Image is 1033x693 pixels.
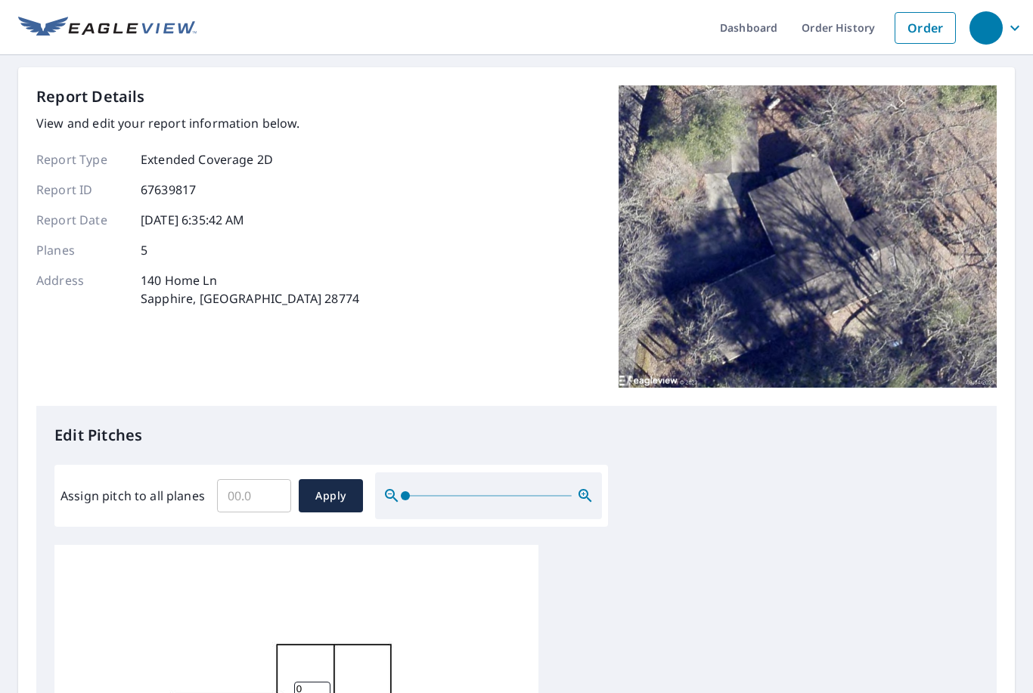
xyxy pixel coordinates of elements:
[895,12,956,44] a: Order
[60,487,205,505] label: Assign pitch to all planes
[619,85,997,388] img: Top image
[141,241,147,259] p: 5
[141,271,359,308] p: 140 Home Ln Sapphire, [GEOGRAPHIC_DATA] 28774
[36,241,127,259] p: Planes
[311,487,351,506] span: Apply
[36,85,145,108] p: Report Details
[18,17,197,39] img: EV Logo
[36,211,127,229] p: Report Date
[141,181,196,199] p: 67639817
[141,211,245,229] p: [DATE] 6:35:42 AM
[299,479,363,512] button: Apply
[141,150,273,169] p: Extended Coverage 2D
[36,150,127,169] p: Report Type
[54,424,979,447] p: Edit Pitches
[36,181,127,199] p: Report ID
[217,475,291,517] input: 00.0
[36,114,359,132] p: View and edit your report information below.
[36,271,127,308] p: Address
